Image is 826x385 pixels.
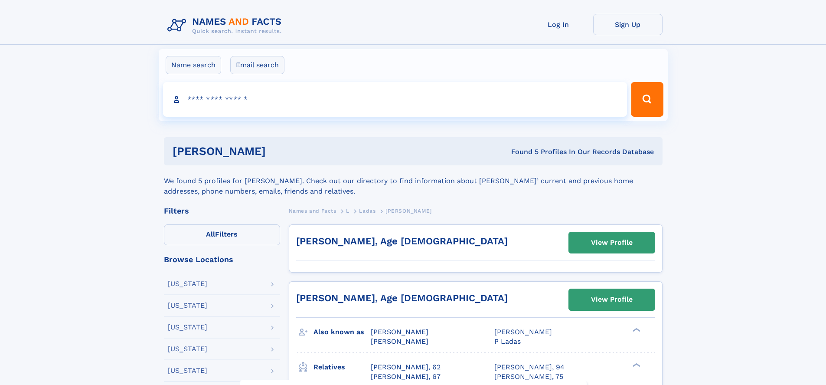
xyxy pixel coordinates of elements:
span: [PERSON_NAME] [371,337,428,346]
span: L [346,208,349,214]
h3: Relatives [313,360,371,375]
div: [US_STATE] [168,324,207,331]
a: [PERSON_NAME], 75 [494,372,563,382]
div: ❯ [630,327,641,332]
div: [US_STATE] [168,346,207,352]
div: [US_STATE] [168,367,207,374]
span: P Ladas [494,337,521,346]
input: search input [163,82,627,117]
button: Search Button [631,82,663,117]
label: Email search [230,56,284,74]
div: Browse Locations [164,256,280,263]
div: We found 5 profiles for [PERSON_NAME]. Check out our directory to find information about [PERSON_... [164,165,663,197]
label: Name search [166,56,221,74]
div: ❯ [630,362,641,368]
span: [PERSON_NAME] [494,328,552,336]
div: [US_STATE] [168,280,207,287]
span: All [206,230,215,238]
a: Ladas [359,205,375,216]
a: View Profile [569,289,655,310]
a: [PERSON_NAME], Age [DEMOGRAPHIC_DATA] [296,293,508,303]
a: [PERSON_NAME], 94 [494,362,565,372]
a: [PERSON_NAME], 62 [371,362,441,372]
h3: Also known as [313,325,371,339]
span: [PERSON_NAME] [371,328,428,336]
a: Sign Up [593,14,663,35]
a: L [346,205,349,216]
label: Filters [164,224,280,245]
div: View Profile [591,233,633,253]
a: Names and Facts [289,205,336,216]
img: Logo Names and Facts [164,14,289,37]
div: View Profile [591,290,633,309]
a: Log In [524,14,593,35]
div: [US_STATE] [168,302,207,309]
a: [PERSON_NAME], Age [DEMOGRAPHIC_DATA] [296,236,508,247]
span: Ladas [359,208,375,214]
span: [PERSON_NAME] [385,208,432,214]
a: [PERSON_NAME], 67 [371,372,441,382]
h1: [PERSON_NAME] [173,146,389,157]
a: View Profile [569,232,655,253]
div: Found 5 Profiles In Our Records Database [389,147,654,157]
div: Filters [164,207,280,215]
